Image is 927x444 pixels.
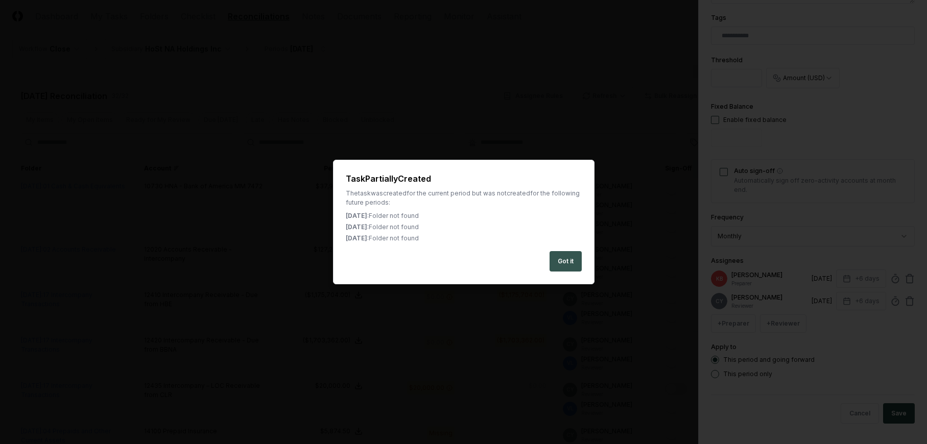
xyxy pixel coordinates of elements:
[346,223,367,231] span: [DATE]
[367,223,419,231] span: : Folder not found
[367,212,419,219] span: : Folder not found
[346,189,582,207] div: The task was created for the current period but was not created for the following future periods:
[550,251,582,272] button: Got it
[346,234,367,242] span: [DATE]
[367,234,419,242] span: : Folder not found
[346,212,367,219] span: [DATE]
[346,172,582,185] h2: Task Partially Created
